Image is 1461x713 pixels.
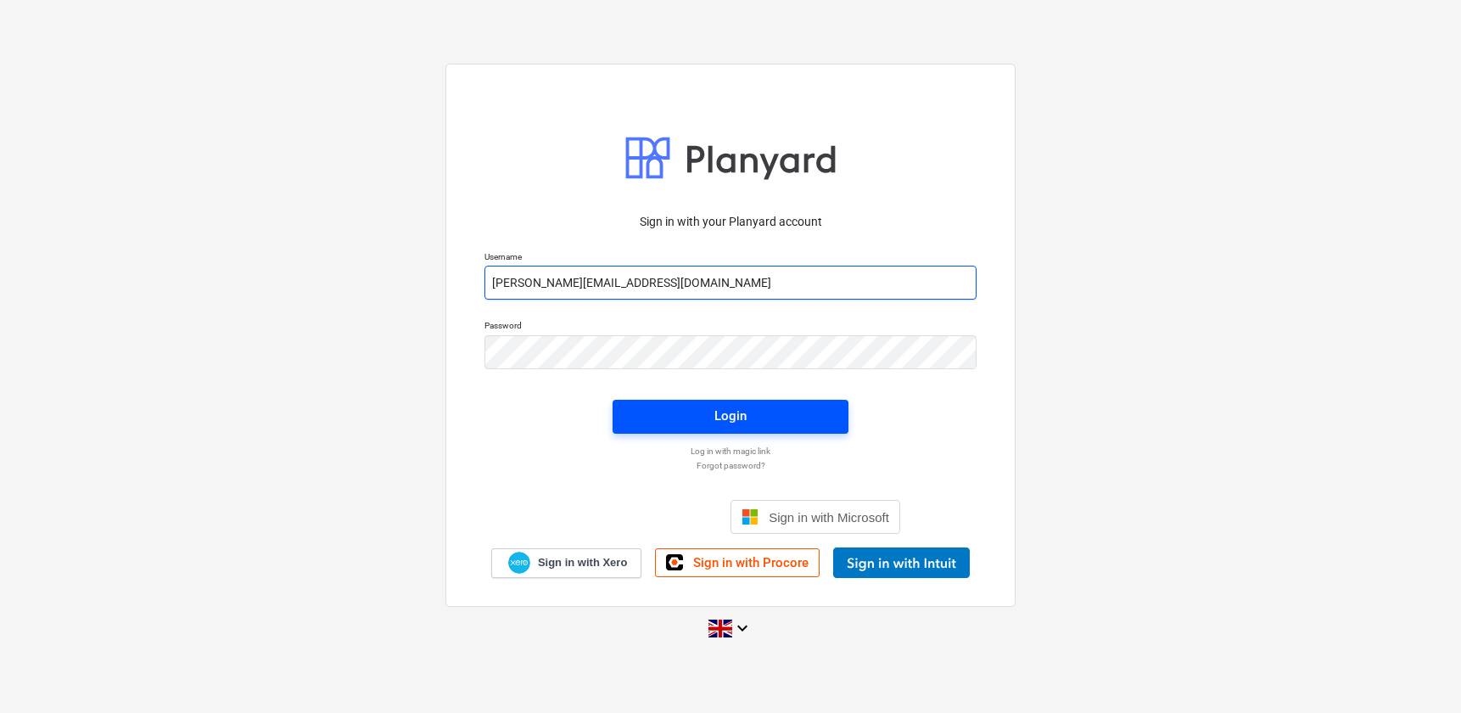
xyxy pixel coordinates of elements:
[538,555,627,570] span: Sign in with Xero
[655,548,820,577] a: Sign in with Procore
[732,618,753,638] i: keyboard_arrow_down
[476,446,985,457] a: Log in with magic link
[714,405,747,427] div: Login
[484,266,977,300] input: Username
[484,213,977,231] p: Sign in with your Planyard account
[476,460,985,471] a: Forgot password?
[1376,632,1461,713] iframe: Chat Widget
[508,552,530,575] img: Xero logo
[491,548,642,578] a: Sign in with Xero
[742,508,758,525] img: Microsoft logo
[552,498,725,536] iframe: Sign in with Google Button
[769,510,889,525] span: Sign in with Microsoft
[693,555,809,570] span: Sign in with Procore
[484,251,977,266] p: Username
[613,400,848,434] button: Login
[484,320,977,334] p: Password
